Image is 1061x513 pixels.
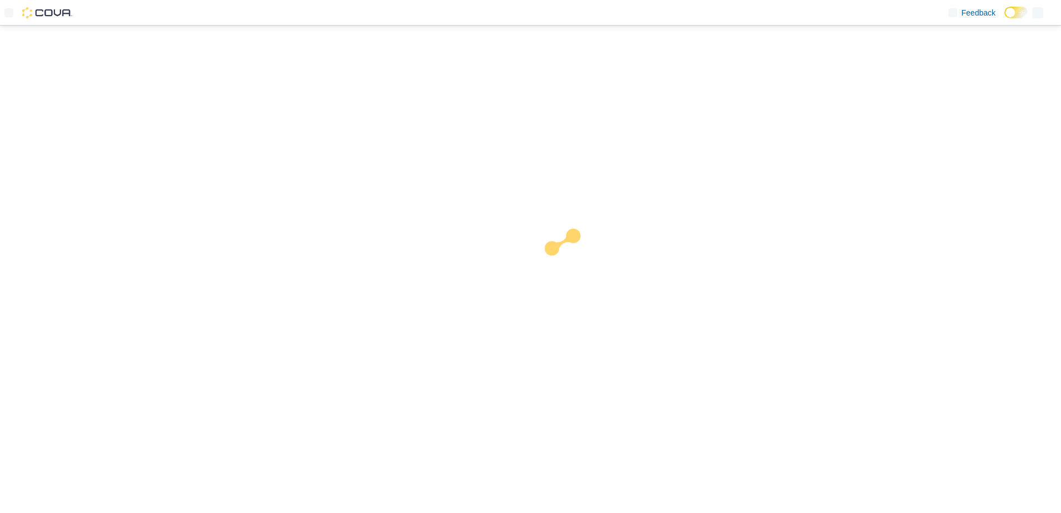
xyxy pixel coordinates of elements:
a: Feedback [944,2,1000,24]
img: cova-loader [530,220,614,304]
img: Cova [22,7,72,18]
span: Feedback [962,7,996,18]
input: Dark Mode [1004,7,1028,18]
